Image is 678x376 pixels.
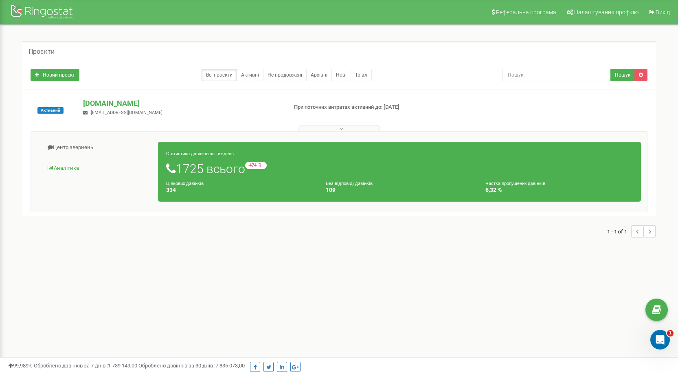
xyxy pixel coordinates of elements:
[202,69,237,81] a: Всі проєкти
[496,9,556,15] span: Реферальна програма
[263,69,307,81] a: Не продовжені
[166,187,314,193] h4: 334
[306,69,332,81] a: Архівні
[108,363,137,369] u: 1 739 149,00
[83,98,281,109] p: [DOMAIN_NAME]
[326,187,473,193] h4: 109
[656,9,670,15] span: Вихід
[237,69,263,81] a: Активні
[326,181,373,186] small: Без відповіді дзвінків
[610,69,635,81] button: Пошук
[166,181,204,186] small: Цільових дзвінків
[294,103,439,111] p: При поточних витратах активний до: [DATE]
[37,107,64,114] span: Активний
[37,138,158,158] a: Центр звернень
[37,158,158,178] a: Аналiтика
[91,110,162,115] span: [EMAIL_ADDRESS][DOMAIN_NAME]
[607,217,656,246] nav: ...
[667,330,674,336] span: 1
[138,363,245,369] span: Оброблено дзвінків за 30 днів :
[502,69,611,81] input: Пошук
[166,151,234,156] small: Статистика дзвінків за тиждень
[215,363,245,369] u: 7 835 073,00
[351,69,372,81] a: Тріал
[485,181,545,186] small: Частка пропущених дзвінків
[29,48,55,55] h5: Проєкти
[485,187,633,193] h4: 6,32 %
[331,69,351,81] a: Нові
[574,9,639,15] span: Налаштування профілю
[245,162,267,169] small: -474
[31,69,79,81] a: Новий проєкт
[34,363,137,369] span: Оброблено дзвінків за 7 днів :
[607,225,631,237] span: 1 - 1 of 1
[650,330,670,350] iframe: Intercom live chat
[8,363,33,369] span: 99,989%
[166,162,633,176] h1: 1725 всього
